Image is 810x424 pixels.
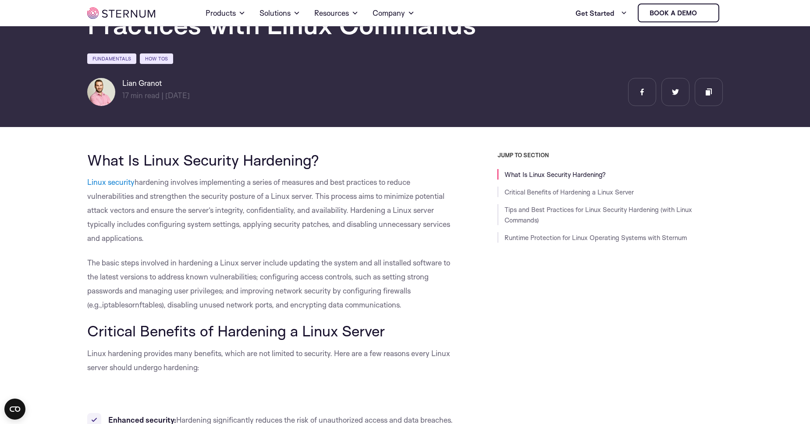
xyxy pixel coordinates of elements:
a: Critical Benefits of Hardening a Linux Server [504,188,634,196]
a: Tips and Best Practices for Linux Security Hardening (with Linux Commands) [504,205,692,224]
span: hardening involves implementing a series of measures and best practices to reduce vulnerabilities... [87,177,450,243]
a: Company [373,1,415,25]
a: Get Started [576,4,627,22]
h6: Lian Granot [122,78,190,88]
a: What Is Linux Security Hardening? [504,170,606,179]
span: 17 [122,91,129,100]
a: Products [206,1,245,25]
span: [DATE] [165,91,190,100]
a: Runtime Protection for Linux Operating Systems with Sternum [504,233,687,242]
span: ), disabling unused network ports, and encrypting data communications. [162,300,401,309]
img: sternum iot [700,10,707,17]
button: Open CMP widget [4,399,25,420]
span: nftables [135,300,162,309]
span: or [128,300,135,309]
a: Fundamentals [87,53,136,64]
a: Solutions [259,1,300,25]
span: What Is Linux Security Hardening? [87,151,319,169]
a: Linux security [87,177,135,187]
a: Book a demo [638,4,719,22]
img: Lian Granot [87,78,115,106]
a: How Tos [140,53,173,64]
img: sternum iot [87,7,155,19]
span: Linux hardening provides many benefits, which are not limited to security. Here are a few reasons... [87,349,450,372]
a: Resources [314,1,359,25]
span: Critical Benefits of Hardening a Linux Server [87,322,385,340]
span: The basic steps involved in hardening a Linux server include updating the system and all installe... [87,258,450,309]
span: iptables [102,300,128,309]
span: min read | [122,91,163,100]
h3: JUMP TO SECTION [497,152,723,159]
